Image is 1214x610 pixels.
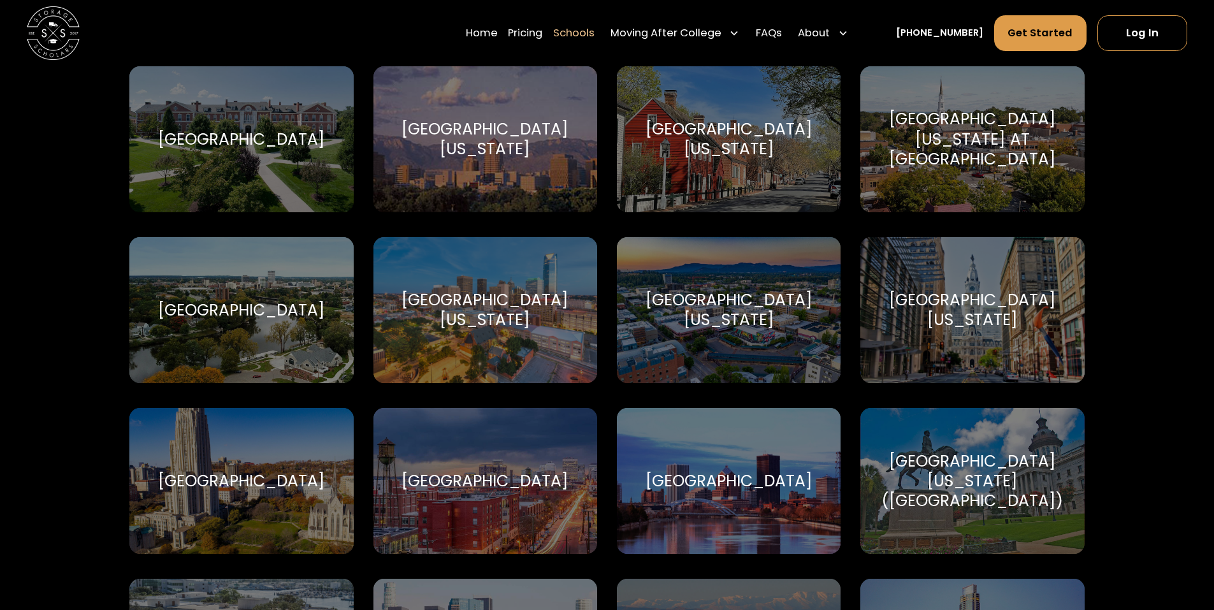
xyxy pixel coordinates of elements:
a: Pricing [508,15,542,52]
a: Go to selected school [617,66,841,212]
div: Moving After College [611,25,721,41]
div: About [793,15,854,52]
a: Go to selected school [373,66,597,212]
div: [GEOGRAPHIC_DATA][US_STATE] at [GEOGRAPHIC_DATA] [876,109,1068,169]
div: [GEOGRAPHIC_DATA][US_STATE] [633,119,825,159]
a: Go to selected school [617,408,841,554]
a: Go to selected school [860,237,1084,383]
div: About [798,25,830,41]
div: [GEOGRAPHIC_DATA][US_STATE] [876,290,1068,330]
a: Schools [553,15,595,52]
a: FAQs [756,15,782,52]
a: Log In [1097,15,1187,51]
a: Home [466,15,498,52]
div: [GEOGRAPHIC_DATA][US_STATE] ([GEOGRAPHIC_DATA]) [876,451,1068,511]
div: [GEOGRAPHIC_DATA] [158,129,325,149]
a: [PHONE_NUMBER] [896,26,983,40]
a: Get Started [994,15,1087,51]
div: [GEOGRAPHIC_DATA][US_STATE] [633,290,825,330]
a: Go to selected school [129,408,353,554]
div: [GEOGRAPHIC_DATA] [401,471,568,491]
img: Storage Scholars main logo [27,6,80,59]
a: Go to selected school [373,408,597,554]
a: Go to selected school [860,408,1084,554]
div: [GEOGRAPHIC_DATA] [646,471,813,491]
a: Go to selected school [129,66,353,212]
a: Go to selected school [129,237,353,383]
div: [GEOGRAPHIC_DATA][US_STATE] [389,119,581,159]
div: [GEOGRAPHIC_DATA][US_STATE] [389,290,581,330]
div: [GEOGRAPHIC_DATA] [158,300,325,320]
div: [GEOGRAPHIC_DATA] [158,471,325,491]
div: Moving After College [605,15,746,52]
a: Go to selected school [373,237,597,383]
a: Go to selected school [860,66,1084,212]
a: Go to selected school [617,237,841,383]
